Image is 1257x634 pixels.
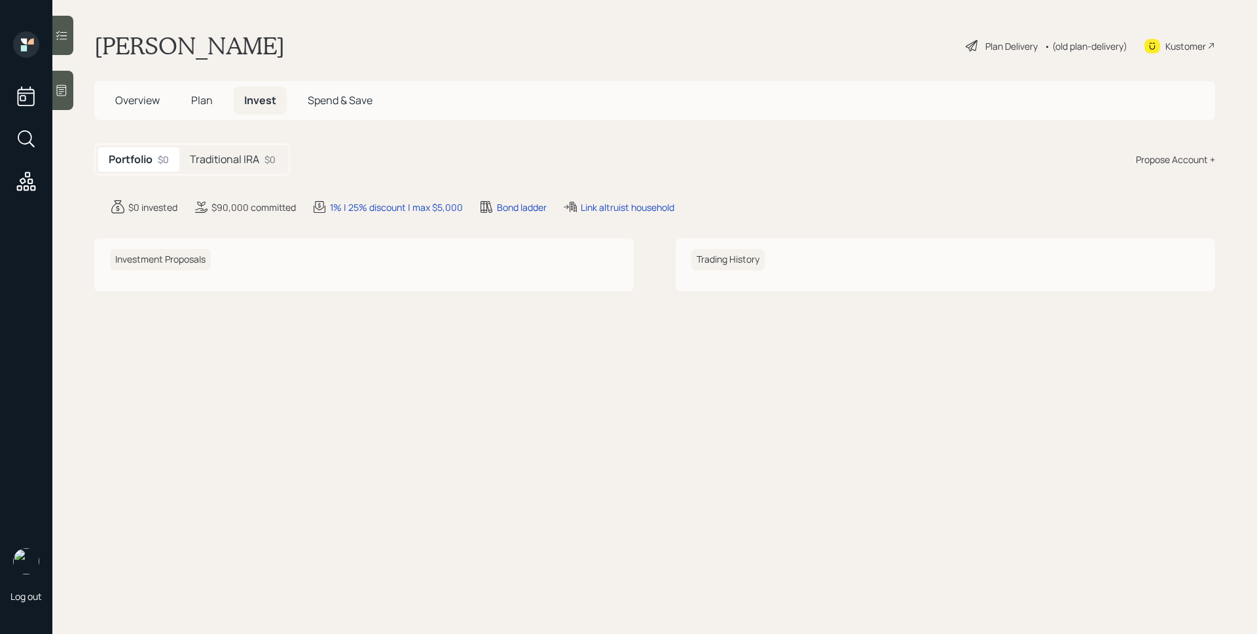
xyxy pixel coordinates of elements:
div: $90,000 committed [211,200,296,214]
span: Invest [244,93,276,107]
div: Link altruist household [581,200,674,214]
h5: Traditional IRA [190,153,259,166]
h6: Trading History [691,249,765,270]
div: 1% | 25% discount | max $5,000 [330,200,463,214]
div: $0 invested [128,200,177,214]
div: Propose Account + [1136,153,1215,166]
h6: Investment Proposals [110,249,211,270]
div: Kustomer [1165,39,1206,53]
span: Overview [115,93,160,107]
div: • (old plan-delivery) [1044,39,1127,53]
div: Plan Delivery [985,39,1038,53]
img: james-distasi-headshot.png [13,548,39,574]
h5: Portfolio [109,153,153,166]
div: Bond ladder [497,200,547,214]
span: Plan [191,93,213,107]
div: $0 [158,153,169,166]
h1: [PERSON_NAME] [94,31,285,60]
div: $0 [264,153,276,166]
span: Spend & Save [308,93,373,107]
div: Log out [10,590,42,603]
